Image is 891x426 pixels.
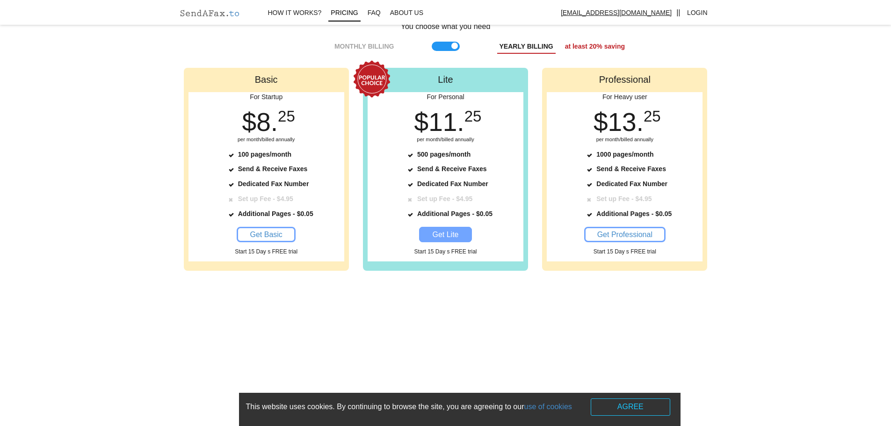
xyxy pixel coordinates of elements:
span: Dedicated Fax Number [417,180,488,188]
span: 100 pages/month [238,151,291,158]
span: Start 15 Day s FREE trial [594,248,656,255]
sup: 25 [644,108,661,125]
span: You choose what you need [401,22,491,30]
span: per month/billed annually [238,137,295,142]
a: About Us [385,2,428,24]
span: Start 15 Day s FREE trial [235,248,297,255]
span: $ [414,108,429,137]
span: Set up Fee - $4.95 [238,195,293,202]
span: $ [242,108,257,137]
span: For Startup [188,92,344,109]
a: How It works? [263,2,326,24]
a: Login [682,2,712,24]
span: For Personal [368,92,523,109]
a: [EMAIL_ADDRESS][DOMAIN_NAME] [556,2,676,24]
span: 13. [589,108,661,137]
span: Dedicated Fax Number [238,180,309,188]
span: Get Lite [432,231,458,238]
span: per month/billed annually [596,137,653,142]
div: Basic [184,68,349,92]
span: For Heavy user [547,92,703,109]
span: YEARLY BILLING [497,42,556,54]
sup: 25 [464,108,482,125]
a: Pricing [326,2,362,24]
span: Set up Fee - $4.95 [596,195,652,202]
span: Get Basic [250,231,282,238]
span: MONTHLY BILLING [334,42,394,52]
span: at least 20% saving [556,43,625,50]
span: Dedicated Fax Number [596,180,667,188]
span: Get Professional [597,231,652,238]
a: use of cookies [524,403,572,411]
div: Lite [363,68,528,92]
span: Additional Pages - $0.05 [596,210,672,217]
div: This website uses cookies. By continuing to browse the site, you are agreeing to our [246,398,674,416]
span: Send & Receive Faxes [417,165,487,173]
a: FAQ [363,2,385,24]
span: 1000 pages/month [596,151,653,158]
u: [EMAIL_ADDRESS][DOMAIN_NAME] [561,9,672,16]
span: Additional Pages - $0.05 [417,210,493,217]
span: $ [594,108,608,137]
span: per month/billed annually [417,137,474,142]
div: Professional [542,68,707,92]
span: Send & Receive Faxes [596,165,666,173]
button: AGREE [591,398,670,416]
span: 500 pages/month [417,151,471,158]
span: Start 15 Day s FREE trial [414,248,477,255]
span: 8. [238,108,295,137]
span: Set up Fee - $4.95 [417,195,472,202]
sup: 25 [278,108,295,125]
span: 11. [410,108,482,137]
span: Send & Receive Faxes [238,165,308,173]
span: Additional Pages - $0.05 [238,210,313,217]
img: popular choice [347,56,397,102]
